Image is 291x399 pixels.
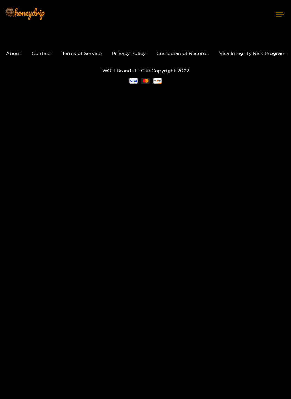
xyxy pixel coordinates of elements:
a: Terms of Service [62,51,102,56]
a: Visa Integrity Risk Program [219,51,285,56]
a: About [6,51,21,56]
a: Contact [32,51,51,56]
a: Custodian of Records [156,51,209,56]
a: Privacy Policy [112,51,146,56]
